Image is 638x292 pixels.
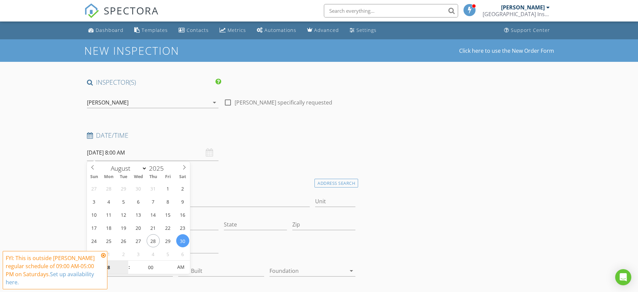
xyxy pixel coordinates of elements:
span: July 29, 2025 [117,182,130,195]
span: August 11, 2025 [102,208,115,221]
input: Year [147,164,169,173]
img: The Best Home Inspection Software - Spectora [84,3,99,18]
span: August 1, 2025 [161,182,175,195]
div: [PERSON_NAME] [501,4,545,11]
h4: Location [87,177,356,186]
a: Settings [347,24,379,37]
span: August 8, 2025 [161,195,175,208]
span: August 26, 2025 [117,234,130,247]
span: August 29, 2025 [161,234,175,247]
span: August 25, 2025 [102,234,115,247]
span: August 7, 2025 [147,195,160,208]
div: Open Intercom Messenger [615,269,631,285]
h4: INSPECTOR(S) [87,78,221,87]
a: Set up availability here. [6,270,94,286]
span: August 14, 2025 [147,208,160,221]
span: Sat [175,175,190,179]
span: August 27, 2025 [132,234,145,247]
span: August 19, 2025 [117,221,130,234]
span: August 2, 2025 [176,182,189,195]
span: Tue [116,175,131,179]
span: September 5, 2025 [161,247,175,260]
span: Click to toggle [171,260,190,274]
div: [PERSON_NAME] [87,99,129,106]
span: August 23, 2025 [176,221,189,234]
div: Address Search [314,179,358,188]
span: August 6, 2025 [132,195,145,208]
div: Metrics [228,27,246,33]
span: August 17, 2025 [88,221,101,234]
span: : [128,260,130,274]
div: Dashboard [96,27,124,33]
i: arrow_drop_down [210,98,218,107]
span: Thu [146,175,160,179]
span: August 22, 2025 [161,221,175,234]
div: Contacts [187,27,209,33]
span: July 27, 2025 [88,182,101,195]
span: August 24, 2025 [88,234,101,247]
span: August 9, 2025 [176,195,189,208]
span: Mon [101,175,116,179]
span: August 16, 2025 [176,208,189,221]
a: Metrics [217,24,249,37]
span: Wed [131,175,146,179]
span: August 4, 2025 [102,195,115,208]
span: August 15, 2025 [161,208,175,221]
span: Fri [160,175,175,179]
input: Search everything... [324,4,458,17]
a: Advanced [304,24,342,37]
label: [PERSON_NAME] specifically requested [235,99,332,106]
span: August 13, 2025 [132,208,145,221]
span: September 1, 2025 [102,247,115,260]
span: September 6, 2025 [176,247,189,260]
span: August 3, 2025 [88,195,101,208]
span: August 30, 2025 [176,234,189,247]
span: August 10, 2025 [88,208,101,221]
span: August 12, 2025 [117,208,130,221]
div: Advanced [314,27,339,33]
span: August 5, 2025 [117,195,130,208]
a: Click here to use the New Order Form [459,48,554,53]
span: August 21, 2025 [147,221,160,234]
div: Settings [356,27,377,33]
span: SPECTORA [104,3,159,17]
a: Contacts [176,24,211,37]
a: Automations (Basic) [254,24,299,37]
span: August 20, 2025 [132,221,145,234]
span: August 31, 2025 [88,247,101,260]
a: Dashboard [86,24,126,37]
h1: New Inspection [84,45,233,56]
span: September 2, 2025 [117,247,130,260]
div: Kingview Building Inspections Pty.Ltd [483,11,550,17]
div: Support Center [511,27,550,33]
div: FYI: This is outside [PERSON_NAME] regular schedule of 09:00 AM-05:00 PM on Saturdays. [6,254,99,286]
span: July 30, 2025 [132,182,145,195]
input: Select date [87,144,218,161]
i: arrow_drop_down [347,267,355,275]
span: July 31, 2025 [147,182,160,195]
a: Support Center [501,24,553,37]
span: September 3, 2025 [132,247,145,260]
a: SPECTORA [84,9,159,23]
span: July 28, 2025 [102,182,115,195]
div: Templates [142,27,168,33]
h4: Date/Time [87,131,356,140]
div: Automations [264,27,296,33]
span: August 28, 2025 [147,234,160,247]
span: August 18, 2025 [102,221,115,234]
span: September 4, 2025 [147,247,160,260]
span: Sun [87,175,102,179]
a: Templates [132,24,170,37]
